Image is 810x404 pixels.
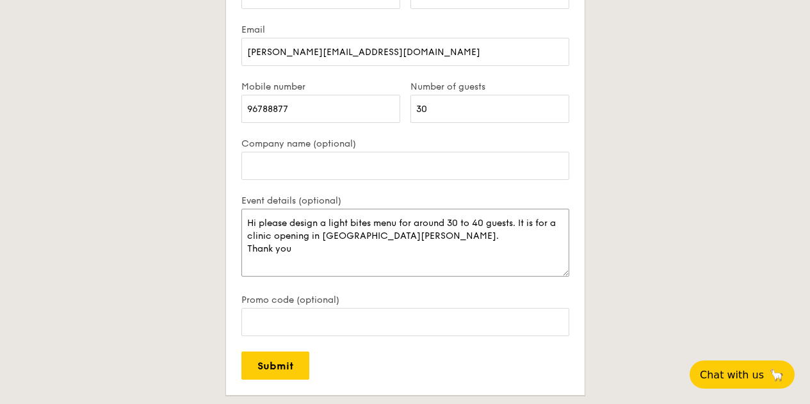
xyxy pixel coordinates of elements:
label: Mobile number [241,81,400,92]
span: Chat with us [700,369,764,381]
label: Event details (optional) [241,195,569,206]
span: 🦙 [769,368,784,382]
button: Chat with us🦙 [690,360,795,389]
label: Company name (optional) [241,138,569,149]
label: Promo code (optional) [241,295,569,305]
label: Email [241,24,569,35]
input: Submit [241,351,309,380]
label: Number of guests [410,81,569,92]
textarea: Let us know details such as your venue address, event time, preferred menu, dietary requirements,... [241,209,569,277]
